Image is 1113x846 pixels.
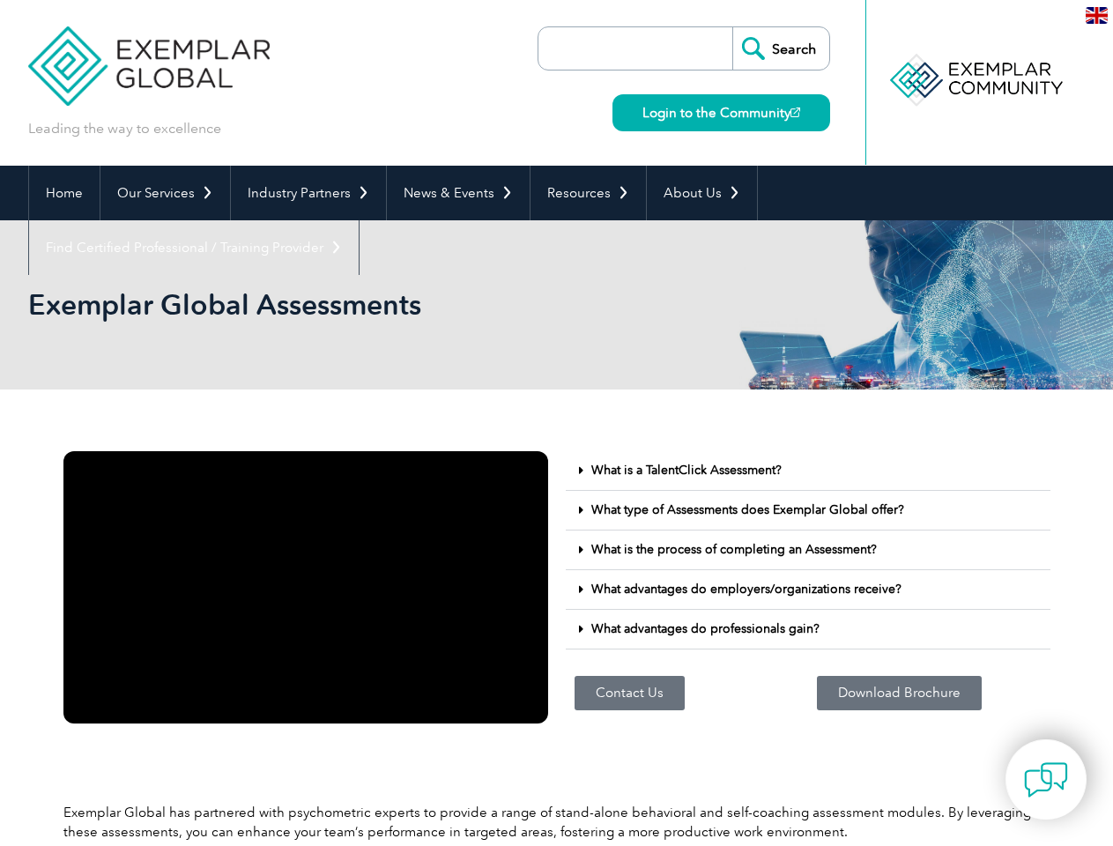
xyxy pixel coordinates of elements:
a: News & Events [387,166,530,220]
a: What advantages do employers/organizations receive? [591,582,902,597]
a: What is the process of completing an Assessment? [591,542,877,557]
div: What is a TalentClick Assessment? [566,451,1050,491]
a: Download Brochure [817,676,982,710]
img: en [1086,7,1108,24]
a: What type of Assessments does Exemplar Global offer? [591,502,904,517]
a: Contact Us [575,676,685,710]
a: Our Services [100,166,230,220]
img: open_square.png [790,108,800,117]
span: Download Brochure [838,686,961,700]
span: Contact Us [596,686,664,700]
a: What is a TalentClick Assessment? [591,463,782,478]
a: Industry Partners [231,166,386,220]
input: Search [732,27,829,70]
a: Home [29,166,100,220]
a: About Us [647,166,757,220]
div: What advantages do professionals gain? [566,610,1050,649]
a: What advantages do professionals gain? [591,621,820,636]
a: Find Certified Professional / Training Provider [29,220,359,275]
h2: Exemplar Global Assessments [28,291,768,319]
span: Exemplar Global has partnered with psychometric experts to provide a range of stand-alone behavio... [63,805,1031,840]
div: What advantages do employers/organizations receive? [566,570,1050,610]
div: What is the process of completing an Assessment? [566,531,1050,570]
img: contact-chat.png [1024,758,1068,802]
p: Leading the way to excellence [28,119,221,138]
a: Login to the Community [612,94,830,131]
div: What type of Assessments does Exemplar Global offer? [566,491,1050,531]
a: Resources [531,166,646,220]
